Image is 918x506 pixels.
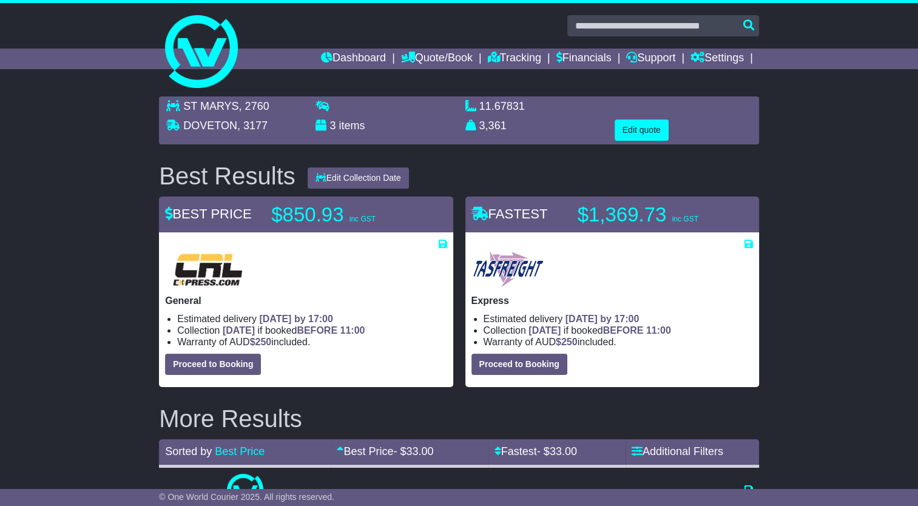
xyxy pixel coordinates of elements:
span: [DATE] by 17:00 [565,314,640,324]
a: Tracking [488,49,541,69]
span: - $ [537,445,577,457]
span: items [339,120,365,132]
img: CRL: General [165,250,250,289]
span: $ [556,337,578,347]
div: Best Results [153,163,302,189]
li: Warranty of AUD included. [177,336,447,348]
a: Additional Filters [632,445,723,457]
a: Support [626,49,675,69]
li: Warranty of AUD included. [484,336,753,348]
a: Best Price [215,445,265,457]
span: $ [250,337,272,347]
li: Collection [177,325,447,336]
span: [DATE] [528,325,561,336]
span: 11:00 [646,325,671,336]
a: Settings [690,49,744,69]
span: 250 [255,337,272,347]
a: Financials [556,49,612,69]
span: inc GST [672,215,698,223]
span: FASTEST [471,206,548,221]
span: [DATE] by 17:00 [259,314,333,324]
span: 11:00 [340,325,365,336]
span: ST MARYS [183,100,238,112]
a: Quote/Book [401,49,473,69]
span: Sorted by [165,445,212,457]
span: if booked [528,325,670,336]
span: 33.00 [550,445,577,457]
span: BEFORE [603,325,644,336]
a: Dashboard [321,49,386,69]
span: BEST PRICE [165,206,251,221]
button: Edit Collection Date [308,167,409,189]
span: [DATE] [223,325,255,336]
p: Express [471,295,753,306]
span: inc GST [349,215,376,223]
span: 3 [329,120,336,132]
span: 3,361 [479,120,507,132]
li: Collection [484,325,753,336]
span: , 2760 [239,100,269,112]
span: 33.00 [406,445,433,457]
p: $850.93 [271,203,423,227]
button: Edit quote [615,120,669,141]
span: - $ [393,445,433,457]
span: 11.67831 [479,100,525,112]
span: BEFORE [297,325,337,336]
a: Best Price- $33.00 [337,445,433,457]
p: $1,369.73 [578,203,729,227]
button: Proceed to Booking [471,354,567,375]
a: Fastest- $33.00 [494,445,577,457]
img: Tasfreight: Express [471,250,545,289]
span: 250 [561,337,578,347]
button: Proceed to Booking [165,354,261,375]
span: if booked [223,325,365,336]
li: Estimated delivery [484,313,753,325]
h2: More Results [159,405,759,432]
span: DOVETON [183,120,237,132]
li: Estimated delivery [177,313,447,325]
span: © One World Courier 2025. All rights reserved. [159,492,334,502]
span: , 3177 [237,120,268,132]
p: General [165,295,447,306]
